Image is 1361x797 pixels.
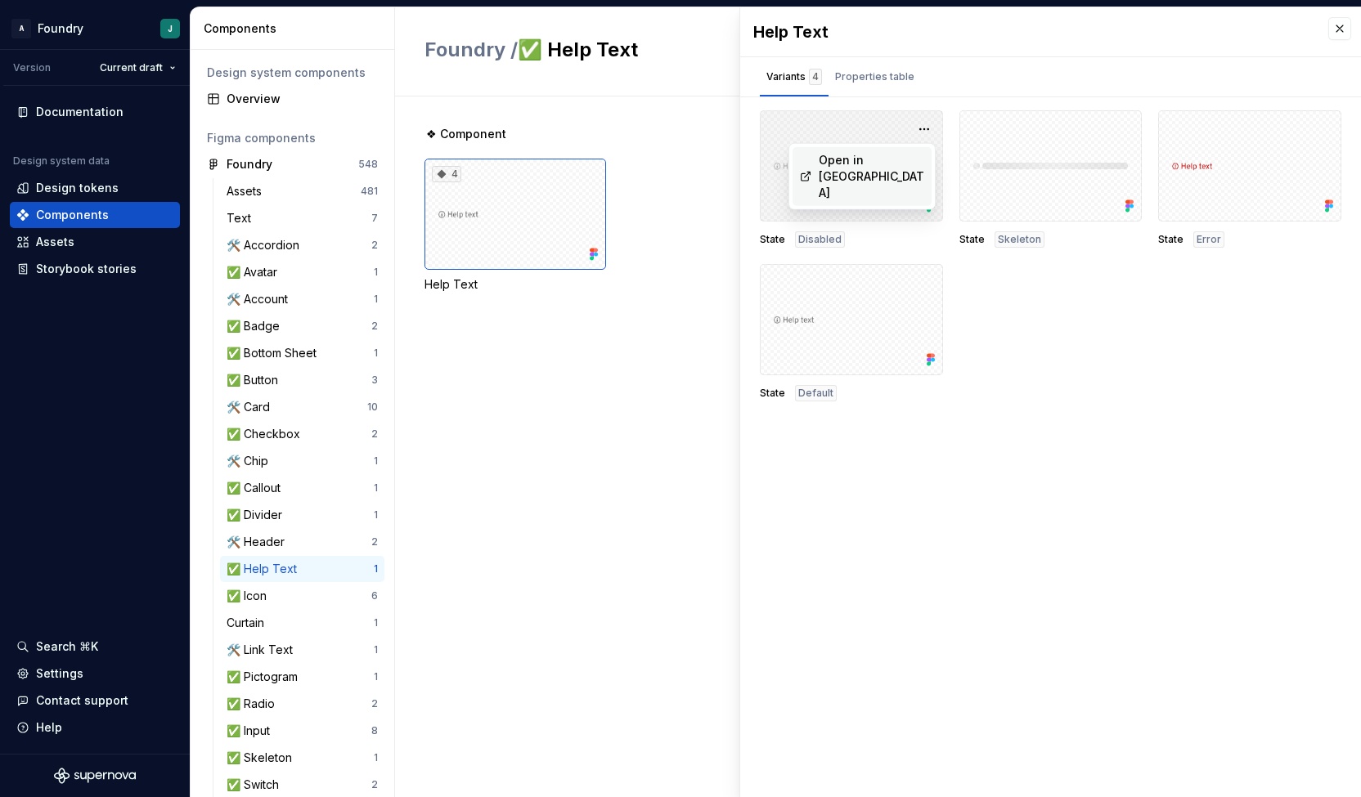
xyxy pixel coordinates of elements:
[200,151,384,177] a: Foundry548
[809,69,822,85] div: 4
[793,147,932,206] a: Open in [GEOGRAPHIC_DATA]
[227,237,306,253] div: 🛠️ Accordion
[227,291,294,307] div: 🛠️ Account
[220,556,384,582] a: ✅ Help Text1
[168,22,173,35] div: J
[374,481,378,495] div: 1
[371,374,378,387] div: 3
[10,202,180,228] a: Components
[13,61,51,74] div: Version
[798,387,833,400] span: Default
[227,534,291,550] div: 🛠️ Header
[36,234,74,250] div: Assets
[220,421,384,447] a: ✅ Checkbox2
[361,185,378,198] div: 481
[220,637,384,663] a: 🛠️ Link Text1
[819,152,925,201] div: Open in [GEOGRAPHIC_DATA]
[798,233,842,246] span: Disabled
[220,475,384,501] a: ✅ Callout1
[424,159,606,293] div: 4Help Text
[371,589,378,602] div: 6
[371,212,378,225] div: 7
[220,502,384,528] a: ✅ Divider1
[100,61,163,74] span: Current draft
[36,719,62,736] div: Help
[220,178,384,204] a: Assets481
[207,65,378,81] div: Design system components
[371,535,378,548] div: 2
[204,20,388,37] div: Components
[36,104,124,120] div: Documentation
[374,562,378,575] div: 1
[220,745,384,771] a: ✅ Skeleton1
[10,256,180,282] a: Storybook stories
[227,318,286,334] div: ✅ Badge
[10,229,180,255] a: Assets
[220,610,384,636] a: Curtain1
[959,233,985,246] span: State
[374,751,378,764] div: 1
[227,345,323,361] div: ✅ Bottom Sheet
[374,266,378,279] div: 1
[227,669,304,685] div: ✅ Pictogram
[789,144,935,209] div: Suggestions
[54,768,136,784] svg: Supernova Logo
[36,638,98,655] div: Search ⌘K
[227,777,285,793] div: ✅ Switch
[38,20,83,37] div: Foundry
[227,156,272,172] div: Foundry
[220,583,384,609] a: ✅ Icon6
[220,529,384,555] a: 🛠️ Header2
[227,372,285,388] div: ✅ Button
[227,696,281,712] div: ✅ Radio
[220,448,384,474] a: 🛠️ Chip1
[13,154,110,168] div: Design system data
[227,507,289,523] div: ✅ Divider
[36,207,109,223] div: Components
[835,69,914,85] div: Properties table
[998,233,1041,246] span: Skeleton
[220,367,384,393] a: ✅ Button3
[10,634,180,660] button: Search ⌘K
[227,723,276,739] div: ✅ Input
[371,724,378,737] div: 8
[374,670,378,683] div: 1
[1197,233,1221,246] span: Error
[371,320,378,333] div: 2
[220,394,384,420] a: 🛠️ Card10
[432,166,461,182] div: 4
[220,664,384,690] a: ✅ Pictogram1
[371,239,378,252] div: 2
[760,387,785,400] span: State
[374,643,378,656] div: 1
[766,69,822,85] div: Variants
[10,175,180,201] a: Design tokens
[367,401,378,414] div: 10
[227,264,284,280] div: ✅ Avatar
[760,233,785,246] span: State
[371,778,378,791] div: 2
[227,561,303,577] div: ✅ Help Text
[227,750,299,766] div: ✅ Skeleton
[10,99,180,125] a: Documentation
[220,718,384,744] a: ✅ Input8
[10,714,180,741] button: Help
[227,480,287,496] div: ✅ Callout
[220,286,384,312] a: 🛠️ Account1
[227,588,273,604] div: ✅ Icon
[358,158,378,171] div: 548
[3,11,186,46] button: AFoundryJ
[424,276,606,293] div: Help Text
[424,37,1099,63] h2: ✅ Help Text
[227,91,378,107] div: Overview
[227,642,299,658] div: 🛠️ Link Text
[36,665,83,682] div: Settings
[374,454,378,468] div: 1
[92,56,183,79] button: Current draft
[220,691,384,717] a: ✅ Radio2
[36,692,128,709] div: Contact support
[374,347,378,360] div: 1
[220,313,384,339] a: ✅ Badge2
[1158,233,1184,246] span: State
